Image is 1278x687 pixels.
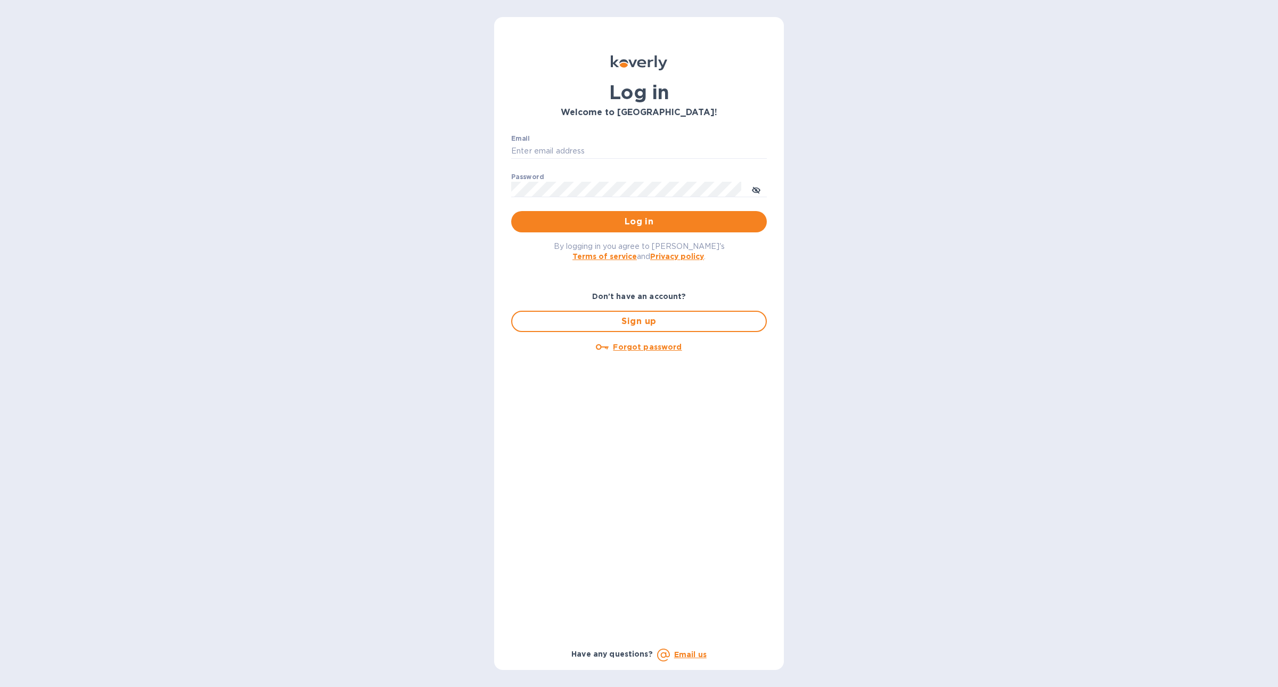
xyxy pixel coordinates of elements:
button: toggle password visibility [745,179,767,200]
h1: Log in [511,81,767,103]
button: Log in [511,211,767,232]
label: Email [511,135,530,142]
b: Don't have an account? [592,292,686,301]
img: Koverly [611,55,667,70]
a: Terms of service [572,252,637,261]
b: Have any questions? [571,650,653,658]
h3: Welcome to [GEOGRAPHIC_DATA]! [511,108,767,118]
input: Enter email address [511,143,767,159]
span: Log in [520,215,758,228]
span: By logging in you agree to [PERSON_NAME]'s and . [554,242,725,261]
span: Sign up [521,315,757,328]
u: Forgot password [613,343,682,351]
label: Password [511,174,544,180]
button: Sign up [511,311,767,332]
a: Privacy policy [650,252,704,261]
a: Email us [674,650,707,659]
